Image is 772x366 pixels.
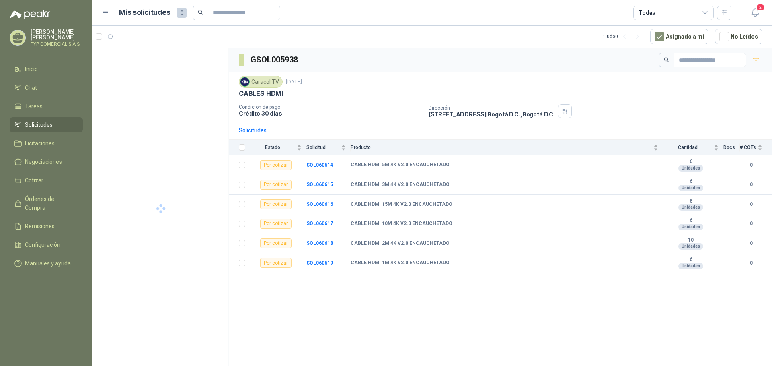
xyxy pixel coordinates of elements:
span: Órdenes de Compra [25,194,75,212]
span: Remisiones [25,222,55,231]
th: Producto [351,140,663,155]
b: CABLE HDMI 15M 4K V2.0 ENCAUCHETADO [351,201,452,208]
div: Por cotizar [260,238,292,248]
span: Licitaciones [25,139,55,148]
div: 1 - 0 de 0 [603,30,644,43]
div: Solicitudes [239,126,267,135]
span: Configuración [25,240,60,249]
span: Estado [250,145,295,150]
img: Logo peakr [10,10,51,19]
b: 0 [740,181,762,188]
a: Remisiones [10,219,83,234]
b: CABLE HDMI 2M 4K V2.0 ENCAUCHETADO [351,240,450,247]
b: 6 [663,159,719,165]
p: [PERSON_NAME] [PERSON_NAME] [31,29,83,40]
th: Docs [723,140,740,155]
span: Manuales y ayuda [25,259,71,268]
div: Unidades [678,185,703,191]
button: Asignado a mi [650,29,708,44]
b: CABLE HDMI 5M 4K V2.0 ENCAUCHETADO [351,162,450,168]
a: Tareas [10,99,83,114]
span: Producto [351,145,652,150]
button: No Leídos [715,29,762,44]
a: SOL060616 [306,201,333,207]
th: Solicitud [306,140,351,155]
div: Todas [639,8,655,17]
span: Solicitud [306,145,339,150]
div: Por cotizar [260,180,292,190]
a: SOL060614 [306,162,333,168]
a: SOL060618 [306,240,333,246]
div: Unidades [678,165,703,172]
b: 0 [740,259,762,267]
b: CABLE HDMI 1M 4K V2.0 ENCAUCHETADO [351,260,450,266]
b: 10 [663,237,719,244]
a: Manuales y ayuda [10,256,83,271]
p: [STREET_ADDRESS] Bogotá D.C. , Bogotá D.C. [429,111,555,118]
th: # COTs [740,140,772,155]
b: 0 [740,161,762,169]
img: Company Logo [240,77,249,86]
div: Unidades [678,263,703,269]
p: Dirección [429,105,555,111]
span: Cantidad [663,145,712,150]
div: Por cotizar [260,160,292,170]
a: Licitaciones [10,136,83,151]
span: Solicitudes [25,120,53,129]
a: SOL060617 [306,221,333,226]
p: Condición de pago [239,104,422,110]
b: 6 [663,178,719,185]
b: 0 [740,201,762,208]
a: Solicitudes [10,117,83,132]
th: Estado [250,140,306,155]
span: # COTs [740,145,756,150]
b: 6 [663,256,719,263]
p: PYP COMERCIAL S.A.S [31,42,83,47]
span: 2 [756,4,765,11]
a: Configuración [10,237,83,252]
span: Inicio [25,65,38,74]
a: Inicio [10,62,83,77]
b: 0 [740,220,762,227]
a: Órdenes de Compra [10,191,83,215]
div: Por cotizar [260,258,292,268]
span: Tareas [25,102,43,111]
span: search [198,10,203,15]
th: Cantidad [663,140,723,155]
a: Cotizar [10,173,83,188]
h1: Mis solicitudes [119,7,170,19]
b: 6 [663,198,719,205]
b: CABLE HDMI 10M 4K V2.0 ENCAUCHETADO [351,221,452,227]
span: Negociaciones [25,157,62,166]
b: CABLE HDMI 3M 4K V2.0 ENCAUCHETADO [351,182,450,188]
div: Unidades [678,224,703,230]
div: Unidades [678,243,703,250]
b: 6 [663,217,719,224]
div: Caracol TV [239,76,283,88]
p: Crédito 30 días [239,110,422,117]
div: Por cotizar [260,199,292,209]
div: Unidades [678,204,703,211]
a: SOL060619 [306,260,333,266]
b: 0 [740,240,762,247]
a: SOL060615 [306,182,333,187]
p: [DATE] [286,78,302,86]
a: Negociaciones [10,154,83,170]
span: 0 [177,8,187,18]
a: Chat [10,80,83,95]
span: Chat [25,83,37,92]
span: Cotizar [25,176,43,185]
h3: GSOL005938 [250,54,299,66]
p: CABLES HDMI [239,89,283,98]
span: search [664,57,669,63]
div: Por cotizar [260,219,292,229]
button: 2 [748,6,762,20]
